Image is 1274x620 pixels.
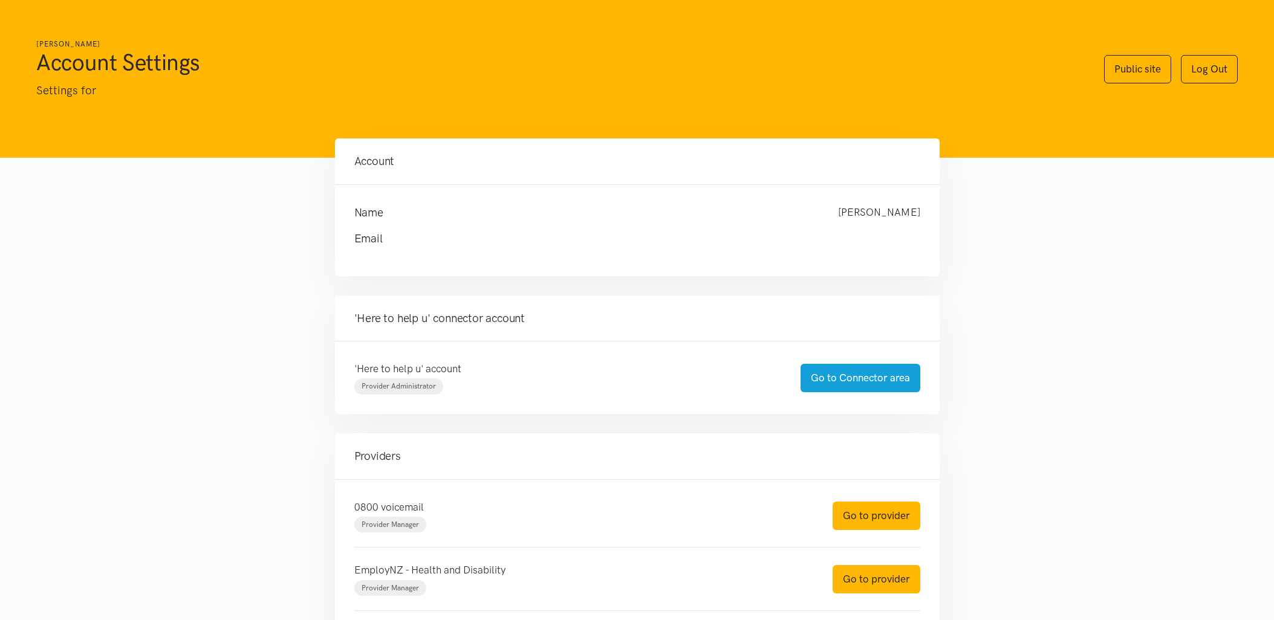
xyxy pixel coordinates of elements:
p: EmployNZ - Health and Disability [354,562,808,578]
h4: Providers [354,448,920,465]
h6: [PERSON_NAME] [36,39,1080,50]
p: 'Here to help u' account [354,361,776,377]
span: Provider Administrator [362,382,436,390]
a: Go to Connector area [801,364,920,392]
span: Provider Manager [362,584,419,592]
h4: Account [354,153,920,170]
a: Public site [1104,55,1171,83]
h1: Account Settings [36,48,1080,77]
p: 0800 voicemail [354,499,808,515]
a: Go to provider [833,502,920,530]
p: Settings for [36,82,1080,100]
h4: Email [354,230,896,247]
a: Log Out [1181,55,1238,83]
span: Provider Manager [362,520,419,529]
div: [PERSON_NAME] [826,204,932,221]
a: Go to provider [833,565,920,593]
h4: Name [354,204,814,221]
h4: 'Here to help u' connector account [354,310,920,327]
